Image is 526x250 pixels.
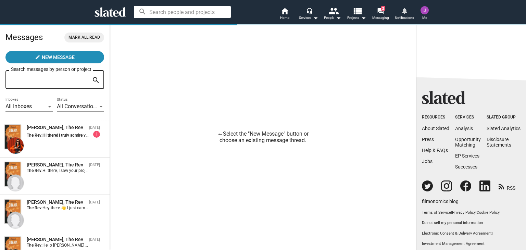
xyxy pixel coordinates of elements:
mat-icon: forum [377,8,384,14]
a: DisclosureStatements [487,137,511,148]
a: Help & FAQs [422,148,448,153]
span: New Message [42,51,75,63]
img: The Rev [4,162,21,186]
mat-icon: create [35,54,40,60]
span: All Conversations [57,103,99,110]
mat-icon: search [92,75,100,86]
a: About Slated [422,126,449,131]
mat-icon: people [328,6,338,16]
div: Anna Williams, The Rev [27,162,86,168]
a: Jobs [422,159,433,164]
a: RSS [499,181,515,191]
a: Notifications [392,7,416,22]
mat-icon: home [280,7,289,15]
div: Lovelyn Rose, The Rev [27,124,86,131]
span: Me [422,14,427,22]
button: New Message [5,51,104,63]
img: Jeffrey Michael Rose [421,6,429,14]
button: Jeffrey Michael RoseMe [416,5,433,23]
div: People [324,14,341,22]
img: Anna Williams [7,175,24,191]
div: Slated Group [487,115,521,120]
a: 2Messaging [368,7,392,22]
a: Privacy Policy [452,210,476,215]
mat-icon: arrow_right_alt [217,132,223,137]
a: EP Services [455,153,479,159]
button: Do not sell my personal information [422,221,521,226]
strong: The Rev: [27,133,42,138]
div: Resources [422,115,449,120]
strong: The Rev: [27,168,42,173]
time: [DATE] [89,200,100,204]
mat-icon: arrow_drop_down [311,14,320,22]
span: | [476,210,477,215]
div: Susan Mitchell, The Rev [27,199,86,205]
a: OpportunityMatching [455,137,481,148]
a: Slated Analytics [487,126,521,131]
time: [DATE] [89,163,100,167]
button: People [321,7,345,22]
a: Press [422,137,434,142]
div: Services [299,14,318,22]
img: Susan Mitchell [7,212,24,228]
a: Analysis [455,126,473,131]
h2: Messages [5,29,43,46]
span: Hi there, I saw your project and thought you might find this helpful — a Fiverr expert who’s been... [42,168,448,173]
img: Lovelyn Rose [7,137,24,154]
span: | [492,231,493,236]
a: Investment Management Agreement [422,241,521,247]
img: The Rev [4,125,21,149]
span: Projects [347,14,366,22]
a: Terms of Service [422,210,451,215]
div: Cody Cowell, The Rev [27,236,86,243]
mat-icon: view_list [352,6,362,16]
strong: The Rev: [27,205,42,210]
mat-icon: notifications [401,7,408,14]
a: Successes [455,164,477,170]
span: Notifications [395,14,414,22]
mat-icon: arrow_drop_down [359,14,367,22]
mat-icon: headset_mic [306,8,312,14]
mat-icon: arrow_drop_down [334,14,342,22]
strong: The Rev: [27,243,42,248]
span: film [422,199,430,204]
time: [DATE] [89,237,100,242]
span: Home [280,14,289,22]
input: Search people and projects [134,6,231,18]
span: | [451,210,452,215]
time: [DATE] [89,125,100,130]
img: The Rev [4,199,21,224]
span: Mark all read [68,34,100,41]
a: Home [273,7,297,22]
span: All Inboxes [5,103,32,110]
a: Electronic Consent & Delivery Agreement [422,231,492,236]
div: Services [455,115,481,120]
span: Messaging [372,14,389,22]
a: filmonomics blog [422,193,459,205]
div: 1 [93,131,100,138]
button: Services [297,7,321,22]
button: Projects [345,7,368,22]
span: 2 [381,6,385,11]
div: Select the "New Message" button or choose an existing message thread. [212,130,314,143]
a: Cookie Policy [477,210,500,215]
button: Mark all read [64,33,104,42]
